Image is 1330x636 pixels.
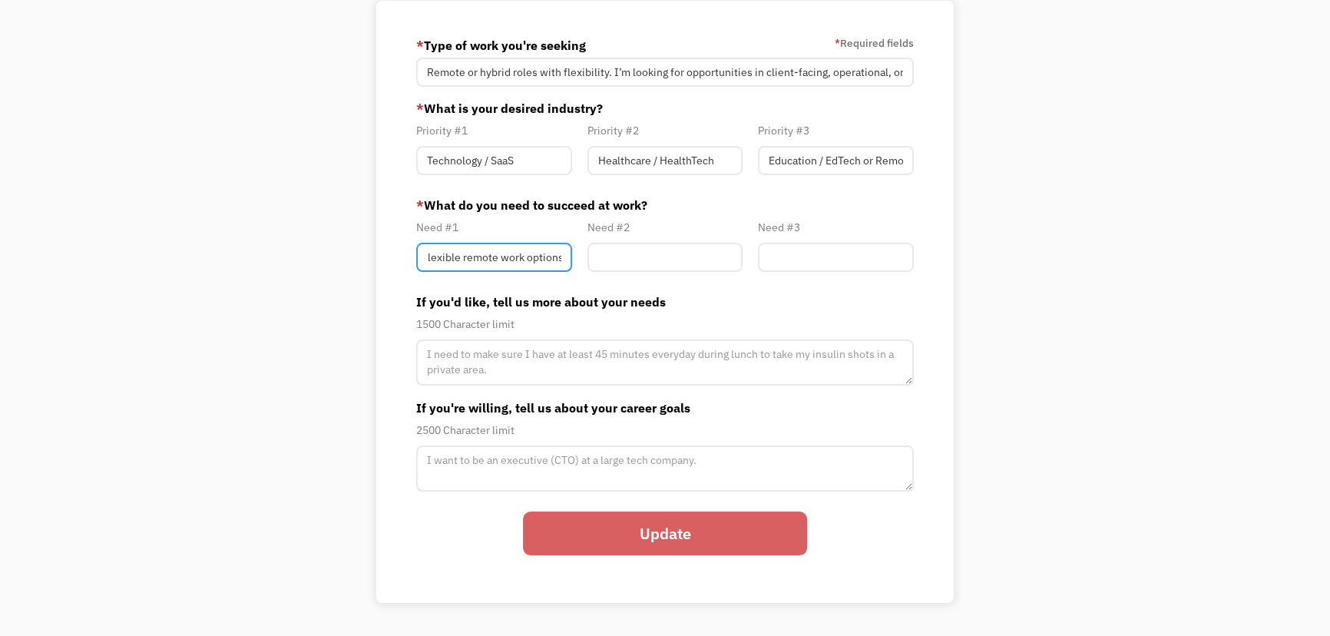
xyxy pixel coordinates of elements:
[416,121,572,140] div: Priority #1
[758,121,914,140] div: Priority #3
[416,99,914,118] label: What is your desired industry?
[416,399,914,417] label: If you're willing, tell us about your career goals
[835,34,914,52] label: Required fields
[587,121,743,140] div: Priority #2
[416,33,914,579] form: Member-Path-Update
[416,196,914,214] label: What do you need to succeed at work?
[587,218,743,237] div: Need #2
[416,421,914,439] div: 2500 Character limit
[758,218,914,237] div: Need #3
[523,512,807,555] input: Update
[416,218,572,237] div: Need #1
[416,33,586,58] label: Type of work you're seeking
[416,293,914,311] label: If you'd like, tell us more about your needs
[416,315,914,333] div: 1500 Character limit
